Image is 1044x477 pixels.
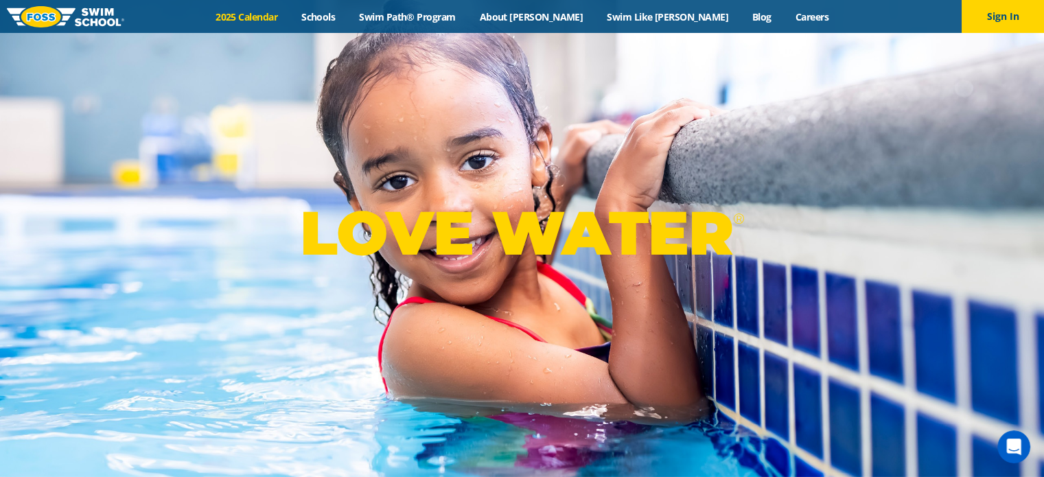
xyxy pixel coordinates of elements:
p: LOVE WATER [300,196,744,270]
a: 2025 Calendar [204,10,290,23]
a: Swim Like [PERSON_NAME] [595,10,741,23]
iframe: Intercom live chat [997,430,1030,463]
img: FOSS Swim School Logo [7,6,124,27]
a: Blog [740,10,783,23]
a: Careers [783,10,840,23]
a: Swim Path® Program [347,10,467,23]
a: About [PERSON_NAME] [467,10,595,23]
sup: ® [733,210,744,227]
a: Schools [290,10,347,23]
